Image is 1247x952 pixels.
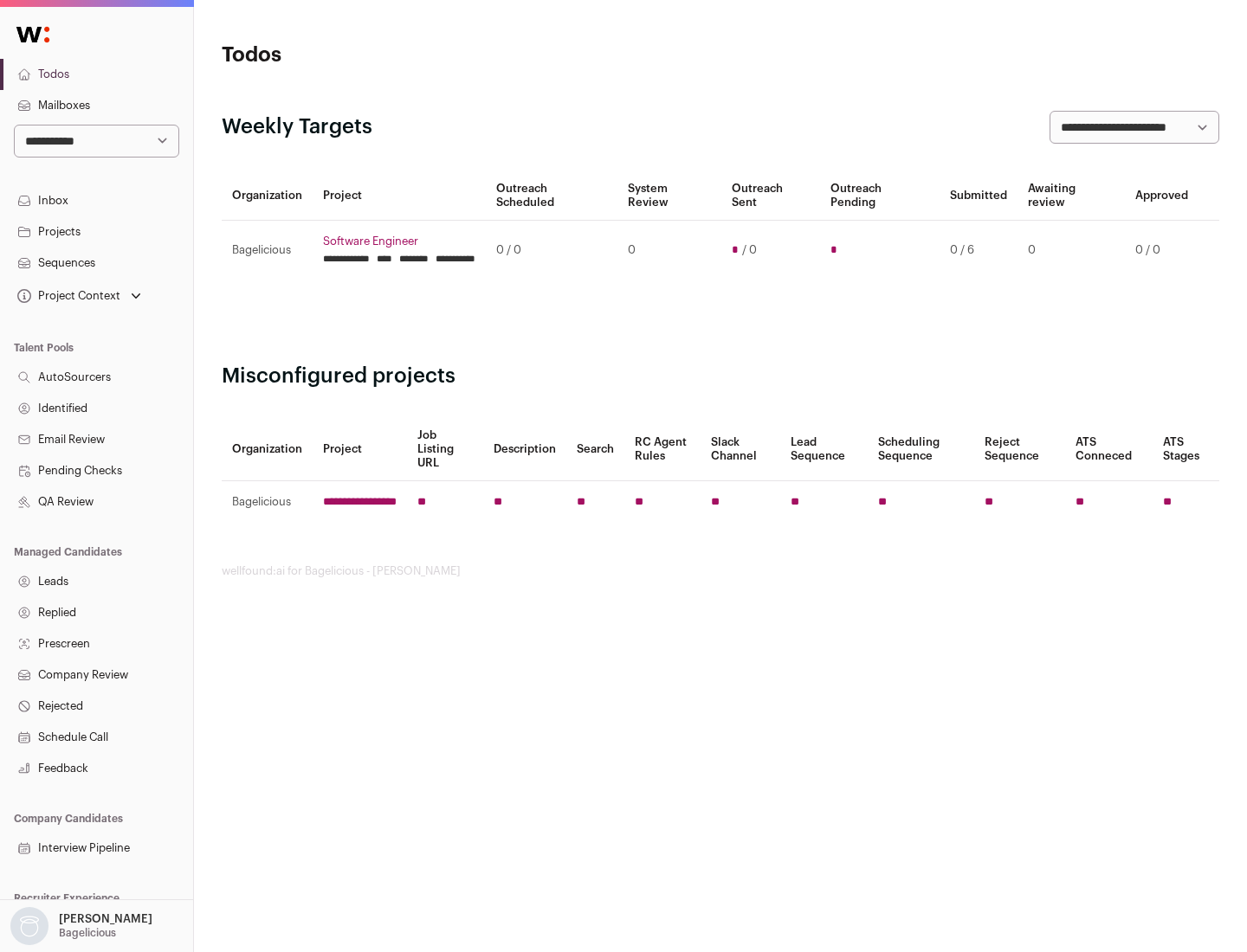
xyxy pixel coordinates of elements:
th: Project [313,418,407,481]
th: Reject Sequence [974,418,1066,481]
th: System Review [617,171,720,221]
th: Submitted [940,171,1018,221]
img: nopic.png [10,907,48,945]
th: RC Agent Rules [624,418,700,481]
td: 0 [617,221,720,280]
td: Bagelicious [222,221,313,280]
p: Bagelicious [59,926,116,940]
button: Open dropdown [7,907,156,945]
span: / 0 [742,243,757,257]
th: Lead Sequence [780,418,868,481]
th: Approved [1125,171,1199,221]
img: Wellfound [7,17,59,52]
th: Job Listing URL [407,418,483,481]
th: Awaiting review [1018,171,1125,221]
h1: Todos [222,42,554,69]
td: 0 [1018,221,1125,280]
td: 0 / 0 [1125,221,1199,280]
td: Bagelicious [222,481,313,524]
th: Slack Channel [701,418,780,481]
footer: wellfound:ai for Bagelicious - [PERSON_NAME] [222,564,1219,578]
th: Organization [222,418,313,481]
div: Project Context [14,289,120,303]
th: Scheduling Sequence [868,418,974,481]
p: [PERSON_NAME] [59,912,152,926]
th: Search [566,418,624,481]
th: Outreach Pending [820,171,939,221]
button: Open dropdown [14,284,145,308]
a: Software Engineer [323,235,475,248]
th: Organization [222,171,313,221]
th: Outreach Sent [721,171,821,221]
td: 0 / 6 [940,221,1018,280]
th: Description [483,418,566,481]
th: ATS Conneced [1065,418,1152,481]
th: ATS Stages [1153,418,1219,481]
td: 0 / 0 [486,221,617,280]
h2: Misconfigured projects [222,363,1219,390]
th: Project [313,171,486,221]
h2: Weekly Targets [222,113,372,141]
th: Outreach Scheduled [486,171,617,221]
